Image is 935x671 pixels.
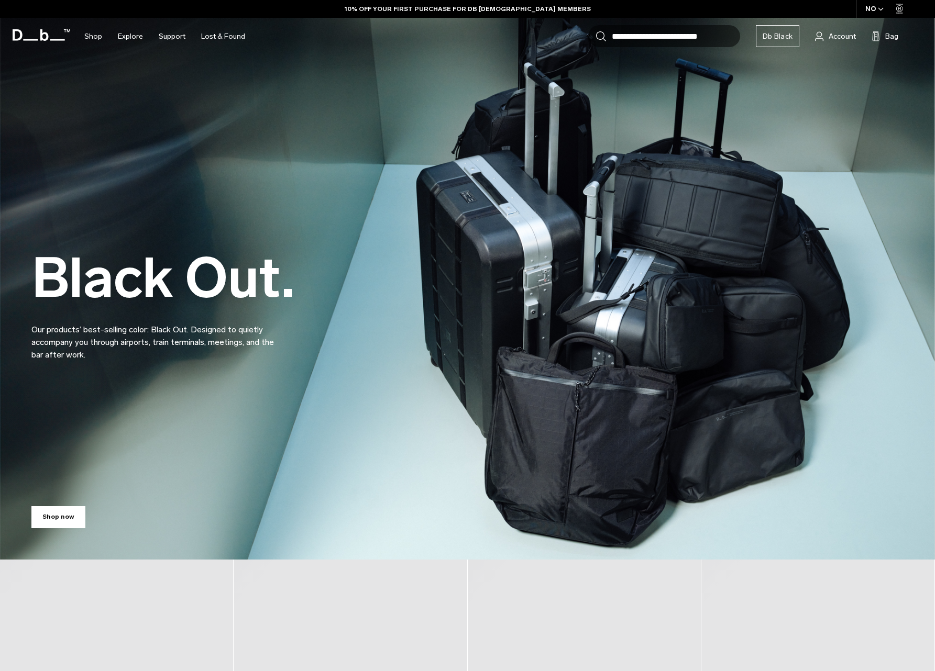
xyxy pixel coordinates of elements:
[76,18,253,55] nav: Main Navigation
[345,4,591,14] a: 10% OFF YOUR FIRST PURCHASE FOR DB [DEMOGRAPHIC_DATA] MEMBERS
[872,30,898,42] button: Bag
[31,251,294,306] h2: Black Out.
[159,18,185,55] a: Support
[118,18,143,55] a: Explore
[84,18,102,55] a: Shop
[815,30,856,42] a: Account
[885,31,898,42] span: Bag
[756,25,799,47] a: Db Black
[829,31,856,42] span: Account
[201,18,245,55] a: Lost & Found
[31,506,85,528] a: Shop now
[31,311,283,361] p: Our products’ best-selling color: Black Out. Designed to quietly accompany you through airports, ...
